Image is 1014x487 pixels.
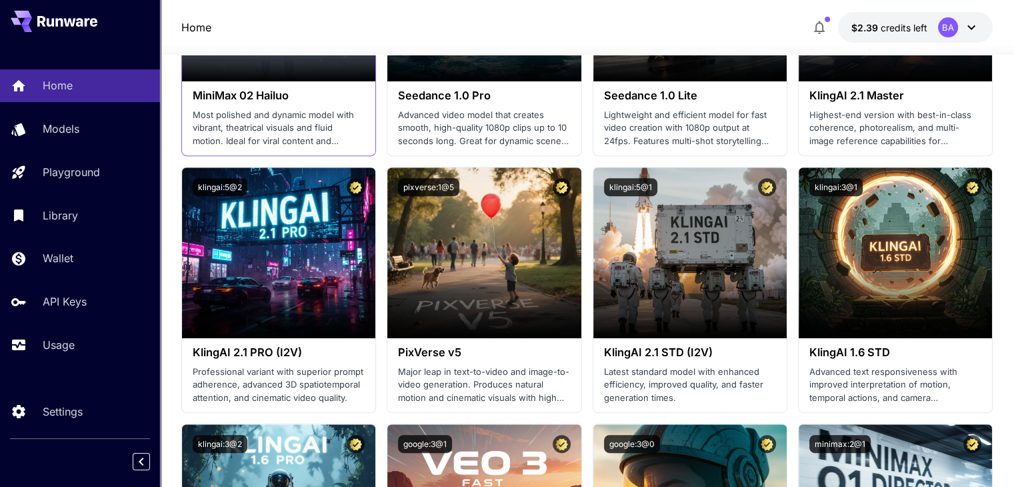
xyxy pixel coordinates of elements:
h3: KlingAI 1.6 STD [809,346,981,359]
button: Certified Model – Vetted for best performance and includes a commercial license. [347,178,365,196]
button: $2.3878BA [838,12,993,43]
button: klingai:3@2 [193,435,247,453]
button: Certified Model – Vetted for best performance and includes a commercial license. [553,435,571,453]
button: pixverse:1@5 [398,178,459,196]
h3: MiniMax 02 Hailuo [193,89,365,102]
h3: KlingAI 2.1 PRO (I2V) [193,346,365,359]
button: Certified Model – Vetted for best performance and includes a commercial license. [553,178,571,196]
button: minimax:2@1 [809,435,871,453]
img: alt [593,167,787,338]
p: Library [43,207,78,223]
button: Certified Model – Vetted for best performance and includes a commercial license. [347,435,365,453]
p: Professional variant with superior prompt adherence, advanced 3D spatiotemporal attention, and ci... [193,366,365,405]
p: Highest-end version with best-in-class coherence, photorealism, and multi-image reference capabil... [809,109,981,148]
p: Wallet [43,250,73,266]
button: Certified Model – Vetted for best performance and includes a commercial license. [758,435,776,453]
div: Collapse sidebar [143,450,160,474]
button: google:3@0 [604,435,660,453]
h3: KlingAI 2.1 Master [809,89,981,102]
img: alt [387,167,581,338]
button: klingai:3@1 [809,178,863,196]
p: Most polished and dynamic model with vibrant, theatrical visuals and fluid motion. Ideal for vira... [193,109,365,148]
p: Playground [43,164,100,180]
p: Advanced video model that creates smooth, high-quality 1080p clips up to 10 seconds long. Great f... [398,109,570,148]
img: alt [182,167,375,338]
div: BA [938,17,958,37]
button: Collapse sidebar [133,453,150,470]
p: Latest standard model with enhanced efficiency, improved quality, and faster generation times. [604,366,776,405]
a: Home [181,19,211,35]
button: Certified Model – Vetted for best performance and includes a commercial license. [963,435,981,453]
img: alt [799,167,992,338]
button: Certified Model – Vetted for best performance and includes a commercial license. [758,178,776,196]
h3: Seedance 1.0 Pro [398,89,570,102]
h3: Seedance 1.0 Lite [604,89,776,102]
button: Certified Model – Vetted for best performance and includes a commercial license. [963,178,981,196]
span: credits left [881,22,927,33]
p: Advanced text responsiveness with improved interpretation of motion, temporal actions, and camera... [809,366,981,405]
div: $2.3878 [851,21,927,35]
nav: breadcrumb [181,19,211,35]
p: Usage [43,337,75,353]
p: Models [43,121,79,137]
p: API Keys [43,294,87,310]
span: $2.39 [851,22,881,33]
button: google:3@1 [398,435,452,453]
p: Major leap in text-to-video and image-to-video generation. Produces natural motion and cinematic ... [398,366,570,405]
button: klingai:5@1 [604,178,657,196]
p: Home [43,77,73,93]
p: Lightweight and efficient model for fast video creation with 1080p output at 24fps. Features mult... [604,109,776,148]
h3: PixVerse v5 [398,346,570,359]
h3: KlingAI 2.1 STD (I2V) [604,346,776,359]
button: klingai:5@2 [193,178,247,196]
p: Settings [43,404,83,420]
